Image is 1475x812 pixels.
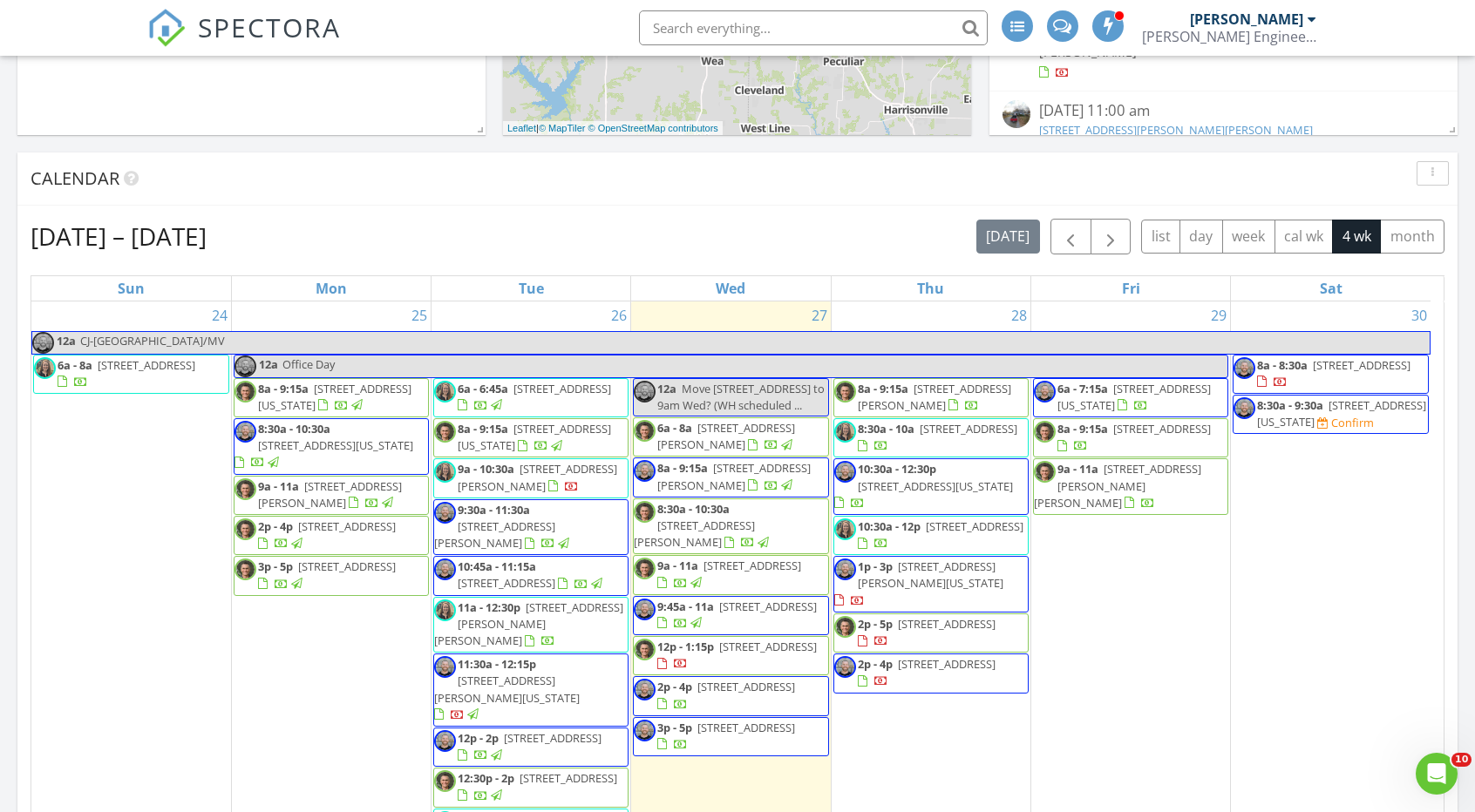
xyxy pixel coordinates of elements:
a: Go to August 25, 2025 [408,301,431,329]
span: [STREET_ADDRESS] [513,381,611,396]
a: 12p - 1:15p [STREET_ADDRESS] [657,639,817,671]
img: cropped.jpg [1034,461,1056,483]
a: 8:30a - 10a [STREET_ADDRESS] [833,418,1029,457]
a: 9:30a - 11:30a [STREET_ADDRESS][PERSON_NAME] [433,499,629,556]
a: 8a - 9:15a [STREET_ADDRESS][US_STATE] [258,381,411,413]
span: [STREET_ADDRESS][PERSON_NAME] [634,518,755,550]
div: | [503,121,723,136]
img: cropped.jpg [834,616,856,638]
img: cropped.jpg [634,501,656,523]
span: 9a - 11a [258,478,299,494]
span: [STREET_ADDRESS][US_STATE] [1057,381,1211,413]
img: erin_vogelsquare.jpg [434,381,456,403]
span: Calendar [31,166,119,190]
a: 9:45a - 11a [STREET_ADDRESS] [633,596,828,635]
button: cal wk [1274,220,1334,254]
span: 10:30a - 12p [858,518,921,534]
a: 8a - 9:15a [STREET_ADDRESS][US_STATE] [234,378,429,417]
span: [STREET_ADDRESS] [719,599,817,614]
a: 8:30a - 9:30a [STREET_ADDRESS][US_STATE] Confirm [1233,395,1429,434]
img: headshotcropped2.jpg [1234,357,1255,379]
span: 12a [657,381,676,396]
span: 8a - 9:15a [657,460,708,476]
span: 12p - 1:15p [657,639,714,654]
span: [STREET_ADDRESS] [298,518,396,534]
span: [STREET_ADDRESS][PERSON_NAME][US_STATE] [858,558,1003,591]
a: 6a - 8a [STREET_ADDRESS][PERSON_NAME] [657,420,795,452]
a: 2p - 4p [STREET_ADDRESS] [258,518,396,551]
button: Next [1091,219,1132,254]
a: 8a - 9:15a [STREET_ADDRESS] [1057,421,1211,453]
span: 8a - 9:15a [258,381,309,396]
a: 2p - 4p [STREET_ADDRESS] [833,653,1029,693]
a: 8a - 9:15a [STREET_ADDRESS][PERSON_NAME] [633,457,828,497]
a: 9a - 10:30a [STREET_ADDRESS][PERSON_NAME] [433,458,629,497]
span: [STREET_ADDRESS] [1113,421,1211,436]
a: © OpenStreetMap contributors [588,123,718,133]
img: headshotcropped2.jpg [434,502,456,524]
span: 9:45a - 11a [657,599,714,614]
img: erin_vogelsquare.jpg [34,357,56,379]
img: headshotcropped2.jpg [434,558,456,580]
a: 8:30a - 9:30a [STREET_ADDRESS][US_STATE] [1257,397,1426,430]
a: 11a - 12:30p [STREET_ADDRESS][PERSON_NAME][PERSON_NAME] [433,597,629,653]
a: 2p - 5p [STREET_ADDRESS] [858,616,996,648]
span: [STREET_ADDRESS] [458,575,555,591]
img: cropped.jpg [235,478,256,500]
a: 9a - 11a [STREET_ADDRESS] [657,558,801,590]
a: 11:30a - 12:15p [STREET_ADDRESS][PERSON_NAME][US_STATE] [434,656,580,722]
a: 8:30a - 10a [STREET_ADDRESS] [858,421,1017,453]
a: 6a - 6:45a [STREET_ADDRESS] [433,378,629,417]
a: 9a - 11a [STREET_ADDRESS] [633,555,828,594]
a: 9:45a - 11a [STREET_ADDRESS] [657,599,817,631]
a: 12p - 1:15p [STREET_ADDRESS] [633,636,828,675]
a: 12:30p - 2p [STREET_ADDRESS] [433,768,629,807]
iframe: Intercom live chat [1416,753,1458,795]
h2: [DATE] – [DATE] [31,219,207,254]
a: 2p - 5p [STREET_ADDRESS] [833,613,1029,653]
a: 8:30a - 10:30a [STREET_ADDRESS][US_STATE] [234,418,429,475]
span: 8a - 8:30a [1257,357,1308,373]
span: [STREET_ADDRESS][PERSON_NAME][PERSON_NAME] [1034,461,1201,510]
img: headshotcropped2.jpg [634,460,656,482]
img: headshotcropped2.jpg [434,730,456,752]
span: 8:30a - 9:30a [1257,397,1323,413]
span: [STREET_ADDRESS] [898,616,996,632]
a: Go to August 28, 2025 [1008,301,1030,329]
a: Confirm [1317,415,1374,431]
span: [STREET_ADDRESS][PERSON_NAME][PERSON_NAME] [434,599,623,648]
a: [DATE] 11:00 am [STREET_ADDRESS][PERSON_NAME][PERSON_NAME] [PERSON_NAME] [1003,100,1444,178]
a: Go to August 30, 2025 [1408,301,1431,329]
span: 2p - 5p [858,616,893,632]
button: [DATE] [976,220,1040,254]
img: cropped.jpg [634,420,656,442]
a: 3p - 5p [STREET_ADDRESS] [633,717,828,756]
a: 11a - 12:30p [STREET_ADDRESS][PERSON_NAME][PERSON_NAME] [434,599,623,648]
span: [STREET_ADDRESS][PERSON_NAME] [657,460,811,492]
img: headshotcropped2.jpg [834,656,856,678]
span: SPECTORA [198,9,341,45]
span: [STREET_ADDRESS][US_STATE] [1257,397,1426,430]
img: cropped.jpg [634,558,656,579]
img: headshotcropped2.jpg [1034,381,1056,403]
span: 12a [56,332,77,354]
a: 9:30a - 11:30a [STREET_ADDRESS][PERSON_NAME] [434,502,572,551]
span: [STREET_ADDRESS][PERSON_NAME] [458,461,617,493]
span: 2p - 4p [258,518,293,534]
button: month [1380,220,1444,254]
span: 6a - 8a [58,357,92,373]
span: 9:30a - 11:30a [458,502,530,518]
button: day [1179,220,1223,254]
a: 12p - 2p [STREET_ADDRESS] [433,727,629,767]
a: 11:30a - 12:15p [STREET_ADDRESS][PERSON_NAME][US_STATE] [433,653,629,727]
img: cropped.jpg [1034,421,1056,443]
button: week [1222,220,1275,254]
a: 10:30a - 12:30p [STREET_ADDRESS][US_STATE] [834,461,1013,510]
img: erin_vogelsquare.jpg [434,599,456,621]
a: 9a - 11a [STREET_ADDRESS][PERSON_NAME] [234,476,429,515]
span: [STREET_ADDRESS] [298,558,396,574]
a: Sunday [114,276,148,301]
a: 8a - 9:15a [STREET_ADDRESS][PERSON_NAME] [858,381,1011,413]
div: Confirm [1331,416,1374,430]
a: 9a - 11a [STREET_ADDRESS][PERSON_NAME] [258,478,402,511]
